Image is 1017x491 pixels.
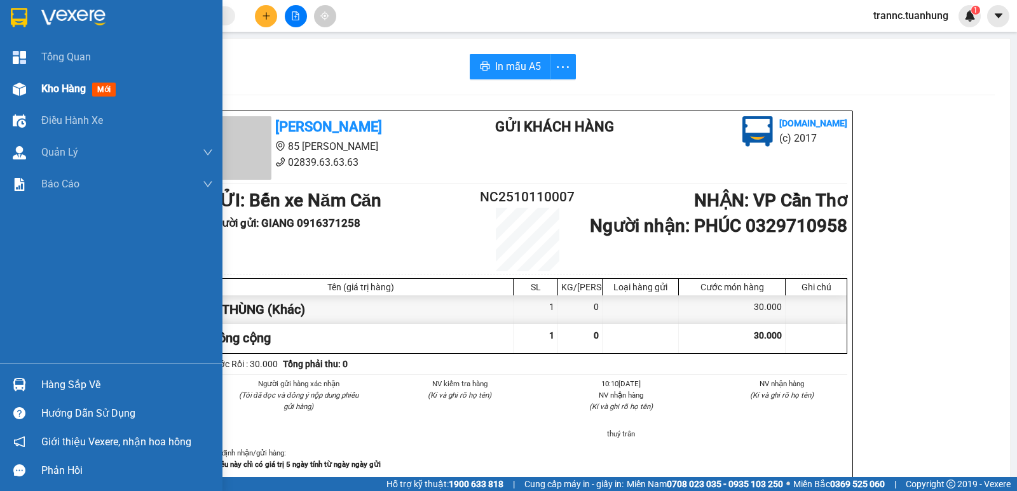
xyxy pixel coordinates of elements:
[946,480,955,488] span: copyright
[41,461,213,480] div: Phản hồi
[682,282,782,292] div: Cước món hàng
[208,217,360,229] b: Người gửi : GIANG 0916371258
[203,147,213,158] span: down
[41,404,213,423] div: Hướng dẫn sử dụng
[262,11,271,20] span: plus
[208,295,514,324] div: 1 THÙNG (Khác)
[606,282,675,292] div: Loại hàng gửi
[41,83,86,95] span: Kho hàng
[275,157,285,167] span: phone
[754,330,782,340] span: 30.000
[208,190,381,211] b: GỬI : Bến xe Năm Căn
[428,391,491,400] i: (Kí và ghi rõ họ tên)
[549,330,554,340] span: 1
[41,112,103,128] span: Điều hành xe
[208,138,444,154] li: 85 [PERSON_NAME]
[203,179,213,189] span: down
[395,378,526,389] li: NV kiểm tra hàng
[474,187,581,208] h2: NC2510110007
[594,330,599,340] span: 0
[285,5,307,27] button: file-add
[793,477,885,491] span: Miền Bắc
[13,436,25,448] span: notification
[514,295,558,324] div: 1
[894,477,896,491] span: |
[283,359,348,369] b: Tổng phải thu: 0
[694,190,847,211] b: NHẬN : VP Cần Thơ
[987,5,1009,27] button: caret-down
[513,477,515,491] span: |
[41,144,78,160] span: Quản Lý
[717,378,848,389] li: NV nhận hàng
[92,83,116,97] span: mới
[556,428,686,440] li: thuý trân
[679,295,786,324] div: 30.000
[964,10,976,22] img: icon-new-feature
[41,176,79,192] span: Báo cáo
[41,434,191,450] span: Giới thiệu Vexere, nhận hoa hồng
[789,282,843,292] div: Ghi chú
[786,481,790,487] span: ⚪️
[589,402,653,411] i: (Kí và ghi rõ họ tên)
[233,378,364,389] li: Người gửi hàng xác nhận
[779,118,847,128] b: [DOMAIN_NAME]
[239,391,358,411] i: (Tôi đã đọc và đồng ý nộp dung phiếu gửi hàng)
[470,54,551,79] button: printerIn mẫu A5
[480,61,490,73] span: printer
[13,178,26,191] img: solution-icon
[208,154,444,170] li: 02839.63.63.63
[558,295,603,324] div: 0
[561,282,599,292] div: KG/[PERSON_NAME]
[551,59,575,75] span: more
[212,282,510,292] div: Tên (giá trị hàng)
[13,407,25,419] span: question-circle
[275,119,382,135] b: [PERSON_NAME]
[208,460,381,469] strong: -Phiếu này chỉ có giá trị 5 ngày tính từ ngày ngày gửi
[13,114,26,128] img: warehouse-icon
[750,391,814,400] i: (Kí và ghi rõ họ tên)
[320,11,329,20] span: aim
[742,116,773,147] img: logo.jpg
[627,477,783,491] span: Miền Nam
[524,477,624,491] span: Cung cấp máy in - giấy in:
[13,464,25,476] span: message
[13,378,26,391] img: warehouse-icon
[208,357,278,371] div: Cước Rồi : 30.000
[11,8,27,27] img: logo-vxr
[13,146,26,159] img: warehouse-icon
[449,479,503,489] strong: 1900 633 818
[971,6,980,15] sup: 1
[255,5,277,27] button: plus
[41,375,213,394] div: Hàng sắp về
[495,119,614,135] b: Gửi khách hàng
[314,5,336,27] button: aim
[556,378,686,389] li: 10:10[DATE]
[291,11,300,20] span: file-add
[212,330,271,346] span: Tổng cộng
[590,215,847,236] b: Người nhận : PHÚC 0329710958
[386,477,503,491] span: Hỗ trợ kỹ thuật:
[993,10,1004,22] span: caret-down
[556,389,686,401] li: NV nhận hàng
[550,54,576,79] button: more
[13,51,26,64] img: dashboard-icon
[863,8,959,24] span: trannc.tuanhung
[275,141,285,151] span: environment
[667,479,783,489] strong: 0708 023 035 - 0935 103 250
[973,6,978,15] span: 1
[830,479,885,489] strong: 0369 525 060
[13,83,26,96] img: warehouse-icon
[517,282,554,292] div: SL
[495,58,541,74] span: In mẫu A5
[41,49,91,65] span: Tổng Quan
[779,130,847,146] li: (c) 2017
